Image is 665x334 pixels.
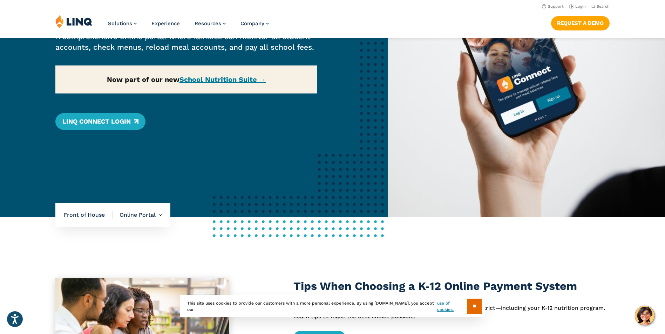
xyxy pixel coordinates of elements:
[240,20,264,27] span: Company
[569,4,586,9] a: Login
[293,278,610,294] h3: Tips When Choosing a K‑12 Online Payment System
[240,20,269,27] a: Company
[597,4,610,9] span: Search
[108,20,132,27] span: Solutions
[108,20,137,27] a: Solutions
[195,20,226,27] a: Resources
[55,113,145,130] a: LINQ Connect Login
[64,211,113,219] span: Front of House
[113,203,162,227] li: Online Portal
[542,4,564,9] a: Support
[591,4,610,9] button: Open Search Bar
[635,306,654,325] button: Hello, have a question? Let’s chat.
[179,75,266,84] a: School Nutrition Suite →
[195,20,221,27] span: Resources
[151,20,180,27] a: Experience
[180,295,485,317] div: This site uses cookies to provide our customers with a more personal experience. By using [DOMAIN...
[108,15,269,38] nav: Primary Navigation
[551,16,610,30] a: Request a Demo
[107,75,266,84] strong: Now part of our new
[55,32,317,53] p: A comprehensive online portal where families can monitor all student accounts, check menus, reloa...
[437,300,467,313] a: use of cookies.
[55,15,93,28] img: LINQ | K‑12 Software
[551,15,610,30] nav: Button Navigation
